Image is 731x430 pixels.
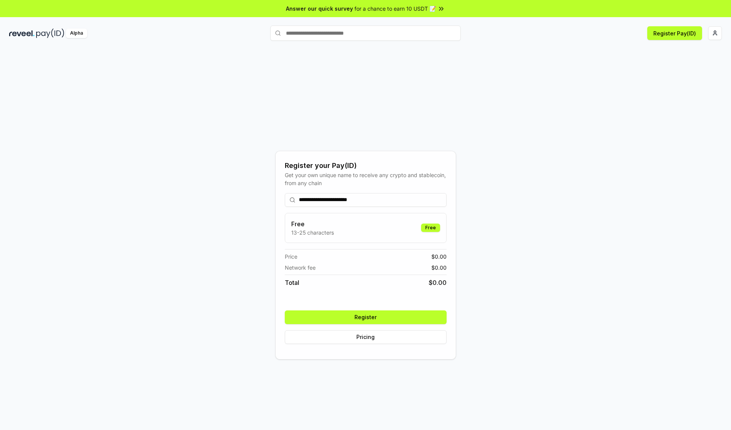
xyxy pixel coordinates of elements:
[285,160,447,171] div: Register your Pay(ID)
[9,29,35,38] img: reveel_dark
[286,5,353,13] span: Answer our quick survey
[285,330,447,344] button: Pricing
[431,253,447,261] span: $ 0.00
[66,29,87,38] div: Alpha
[429,278,447,287] span: $ 0.00
[285,264,316,272] span: Network fee
[354,5,436,13] span: for a chance to earn 10 USDT 📝
[431,264,447,272] span: $ 0.00
[36,29,64,38] img: pay_id
[647,26,702,40] button: Register Pay(ID)
[285,171,447,187] div: Get your own unique name to receive any crypto and stablecoin, from any chain
[285,278,299,287] span: Total
[285,310,447,324] button: Register
[285,253,297,261] span: Price
[421,224,440,232] div: Free
[291,219,334,229] h3: Free
[291,229,334,237] p: 13-25 characters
